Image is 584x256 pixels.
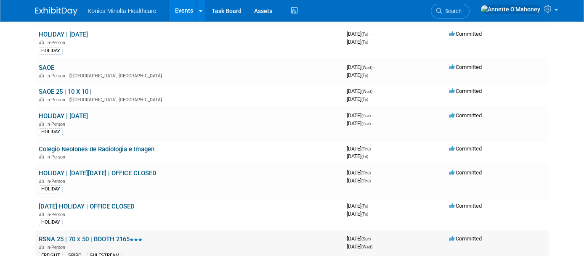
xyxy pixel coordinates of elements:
span: Committed [449,145,482,152]
span: [DATE] [347,39,368,45]
div: HOLIDAY [39,47,63,55]
a: HOLIDAY | [DATE][DATE] | OFFICE CLOSED [39,169,157,177]
span: (Sun) [361,237,371,241]
span: - [374,88,375,94]
span: (Fri) [361,40,368,45]
a: Colegio Neolones de Radiologia e Imagen [39,145,154,153]
img: In-Person Event [39,97,44,101]
span: [DATE] [347,72,368,78]
span: (Thu) [361,171,371,175]
span: (Wed) [361,65,372,70]
a: HOLIDAY | [DATE] [39,112,88,120]
span: [DATE] [347,169,373,176]
div: HOLIDAY [39,219,63,226]
span: (Fri) [361,212,368,216]
div: HOLIDAY [39,185,63,193]
a: Search [431,4,470,18]
span: In-Person [46,40,68,45]
img: In-Person Event [39,154,44,158]
span: [DATE] [347,177,371,184]
img: In-Person Event [39,73,44,77]
span: (Wed) [361,89,372,94]
span: - [372,235,373,242]
span: - [369,31,371,37]
span: (Fri) [361,154,368,159]
span: Committed [449,31,482,37]
span: In-Person [46,179,68,184]
img: Annette O'Mahoney [480,5,541,14]
img: In-Person Event [39,121,44,126]
span: [DATE] [347,31,371,37]
span: - [372,112,373,119]
span: - [372,169,373,176]
span: (Fri) [361,32,368,37]
a: SAOE [39,64,54,71]
img: ExhibitDay [35,7,77,16]
span: (Tue) [361,113,371,118]
span: [DATE] [347,96,368,102]
span: Search [442,8,462,14]
span: Committed [449,112,482,119]
span: (Wed) [361,245,372,249]
span: - [372,145,373,152]
span: (Fri) [361,97,368,102]
span: In-Person [46,212,68,217]
span: In-Person [46,245,68,250]
span: In-Person [46,73,68,79]
span: [DATE] [347,120,371,127]
img: In-Person Event [39,179,44,183]
span: (Fri) [361,73,368,78]
a: HOLIDAY | [DATE] [39,31,88,38]
span: - [369,203,371,209]
span: - [374,64,375,70]
span: In-Person [46,97,68,103]
span: [DATE] [347,112,373,119]
span: [DATE] [347,235,373,242]
span: [DATE] [347,203,371,209]
span: Committed [449,235,482,242]
img: In-Person Event [39,40,44,44]
span: (Thu) [361,147,371,151]
span: [DATE] [347,88,375,94]
span: Konica Minolta Healthcare [88,8,156,14]
a: RSNA 25 | 70 x 50 | BOOTH 2165 [39,235,142,243]
span: Committed [449,64,482,70]
span: (Thu) [361,179,371,183]
span: Committed [449,88,482,94]
span: In-Person [46,121,68,127]
div: [GEOGRAPHIC_DATA], [GEOGRAPHIC_DATA] [39,96,340,103]
span: (Fri) [361,204,368,208]
div: HOLIDAY [39,128,63,136]
img: In-Person Event [39,245,44,249]
span: (Tue) [361,121,371,126]
span: [DATE] [347,64,375,70]
span: [DATE] [347,153,368,159]
span: [DATE] [347,243,372,250]
img: In-Person Event [39,212,44,216]
div: [GEOGRAPHIC_DATA], [GEOGRAPHIC_DATA] [39,72,340,79]
span: [DATE] [347,211,368,217]
span: Committed [449,169,482,176]
span: Committed [449,203,482,209]
span: In-Person [46,154,68,160]
a: [DATE] HOLIDAY | OFFICE CLOSED [39,203,135,210]
span: [DATE] [347,145,373,152]
a: SAOE 25 | 10 X 10 | [39,88,92,95]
